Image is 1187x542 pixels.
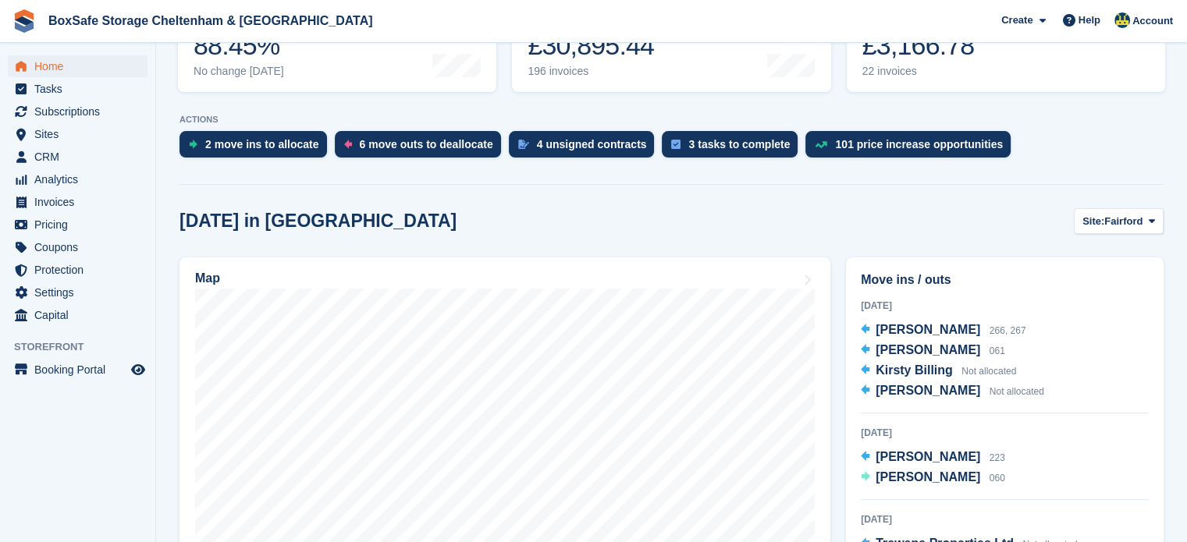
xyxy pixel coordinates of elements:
[861,448,1005,468] a: [PERSON_NAME] 223
[1001,12,1032,28] span: Create
[205,138,319,151] div: 2 move ins to allocate
[1114,12,1130,28] img: Kim Virabi
[835,138,1003,151] div: 101 price increase opportunities
[537,138,647,151] div: 4 unsigned contracts
[861,341,1005,361] a: [PERSON_NAME] 061
[509,131,663,165] a: 4 unsigned contracts
[8,259,147,281] a: menu
[862,65,975,78] div: 22 invoices
[194,65,284,78] div: No change [DATE]
[990,452,1005,463] span: 223
[990,386,1044,397] span: Not allocated
[876,363,953,377] span: Kirsty Billing
[179,211,457,232] h2: [DATE] in [GEOGRAPHIC_DATA]
[861,426,1149,440] div: [DATE]
[34,191,128,213] span: Invoices
[8,214,147,236] a: menu
[876,470,980,484] span: [PERSON_NAME]
[8,191,147,213] a: menu
[876,323,980,336] span: [PERSON_NAME]
[8,282,147,303] a: menu
[518,140,529,149] img: contract_signature_icon-13c848040528278c33f63329250d36e43548de30e8caae1d1a13099fd9432cc5.svg
[1079,12,1100,28] span: Help
[14,339,155,355] span: Storefront
[8,168,147,190] a: menu
[34,282,128,303] span: Settings
[876,450,980,463] span: [PERSON_NAME]
[861,271,1149,289] h2: Move ins / outs
[8,236,147,258] a: menu
[8,123,147,145] a: menu
[528,65,654,78] div: 196 invoices
[1082,214,1104,229] span: Site:
[8,55,147,77] a: menu
[179,131,335,165] a: 2 move ins to allocate
[688,138,790,151] div: 3 tasks to complete
[34,146,128,168] span: CRM
[34,259,128,281] span: Protection
[179,115,1164,125] p: ACTIONS
[862,30,975,62] div: £3,166.78
[360,138,493,151] div: 6 move outs to deallocate
[34,168,128,190] span: Analytics
[34,214,128,236] span: Pricing
[195,271,220,285] h2: Map
[344,140,352,149] img: move_outs_to_deallocate_icon-f764333ba52eb49d3ac5e1228854f67142a1ed5810a6f6cc68b1a99e826820c5.svg
[876,384,980,397] span: [PERSON_NAME]
[8,146,147,168] a: menu
[861,381,1044,402] a: [PERSON_NAME] Not allocated
[34,359,128,381] span: Booking Portal
[34,304,128,326] span: Capital
[861,512,1149,526] div: [DATE]
[34,55,128,77] span: Home
[129,360,147,379] a: Preview store
[1132,13,1173,29] span: Account
[34,123,128,145] span: Sites
[961,366,1016,377] span: Not allocated
[990,325,1026,336] span: 266, 267
[189,140,197,149] img: move_ins_to_allocate_icon-fdf77a2bb77ea45bf5b3d319d69a93e2d87916cf1d5bf7949dd705db3b84f3ca.svg
[1104,214,1143,229] span: Fairford
[815,141,827,148] img: price_increase_opportunities-93ffe204e8149a01c8c9dc8f82e8f89637d9d84a8eef4429ea346261dce0b2c0.svg
[34,236,128,258] span: Coupons
[671,140,681,149] img: task-75834270c22a3079a89374b754ae025e5fb1db73e45f91037f5363f120a921f8.svg
[861,468,1005,488] a: [PERSON_NAME] 060
[876,343,980,356] span: [PERSON_NAME]
[1074,208,1164,234] button: Site: Fairford
[861,361,1016,381] a: Kirsty Billing Not allocated
[8,304,147,326] a: menu
[861,299,1149,313] div: [DATE]
[8,78,147,100] a: menu
[34,101,128,122] span: Subscriptions
[42,8,378,34] a: BoxSafe Storage Cheltenham & [GEOGRAPHIC_DATA]
[34,78,128,100] span: Tasks
[335,131,509,165] a: 6 move outs to deallocate
[194,30,284,62] div: 88.45%
[8,359,147,381] a: menu
[662,131,805,165] a: 3 tasks to complete
[861,321,1025,341] a: [PERSON_NAME] 266, 267
[990,473,1005,484] span: 060
[805,131,1018,165] a: 101 price increase opportunities
[12,9,36,33] img: stora-icon-8386f47178a22dfd0bd8f6a31ec36ba5ce8667c1dd55bd0f319d3a0aa187defe.svg
[528,30,654,62] div: £30,895.44
[990,345,1005,356] span: 061
[8,101,147,122] a: menu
